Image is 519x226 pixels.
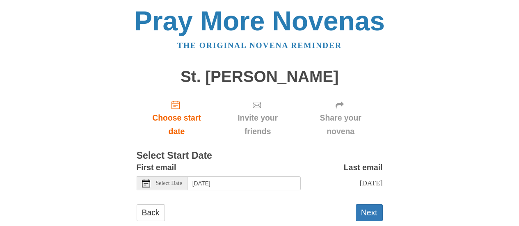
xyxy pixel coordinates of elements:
[307,111,375,138] span: Share your novena
[137,204,165,221] a: Back
[299,94,383,142] div: Click "Next" to confirm your start date first.
[177,41,342,50] a: The original novena reminder
[134,6,385,36] a: Pray More Novenas
[225,111,290,138] span: Invite your friends
[137,161,176,174] label: First email
[217,94,298,142] div: Click "Next" to confirm your start date first.
[344,161,383,174] label: Last email
[359,179,382,187] span: [DATE]
[137,94,217,142] a: Choose start date
[145,111,209,138] span: Choose start date
[156,180,182,186] span: Select Date
[137,151,383,161] h3: Select Start Date
[137,68,383,86] h1: St. [PERSON_NAME]
[356,204,383,221] button: Next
